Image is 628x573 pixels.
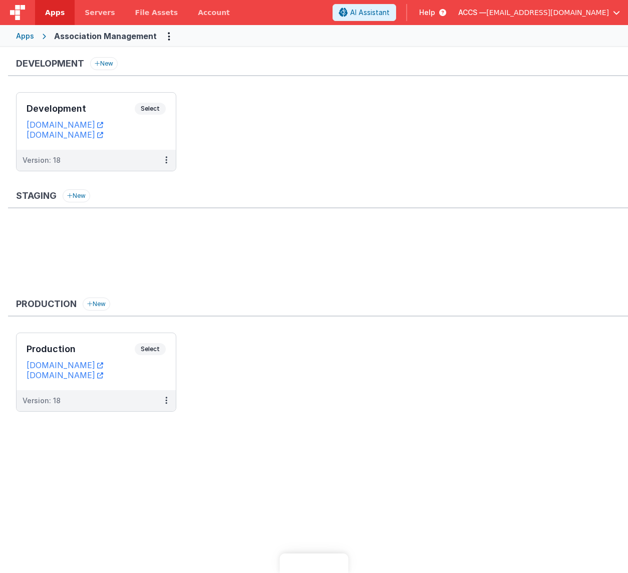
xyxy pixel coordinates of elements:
[135,8,178,18] span: File Assets
[333,4,396,21] button: AI Assistant
[135,103,166,115] span: Select
[16,299,77,309] h3: Production
[16,59,84,69] h3: Development
[458,8,620,18] button: ACCS — [EMAIL_ADDRESS][DOMAIN_NAME]
[27,104,135,114] h3: Development
[85,8,115,18] span: Servers
[27,130,103,140] a: [DOMAIN_NAME]
[63,189,90,202] button: New
[54,30,157,42] div: Association Management
[161,28,177,44] button: Options
[23,155,61,165] div: Version: 18
[90,57,118,70] button: New
[83,298,110,311] button: New
[16,191,57,201] h3: Staging
[45,8,65,18] span: Apps
[27,344,135,354] h3: Production
[27,360,103,370] a: [DOMAIN_NAME]
[16,31,34,41] div: Apps
[23,396,61,406] div: Version: 18
[458,8,486,18] span: ACCS —
[350,8,390,18] span: AI Assistant
[135,343,166,355] span: Select
[486,8,609,18] span: [EMAIL_ADDRESS][DOMAIN_NAME]
[27,370,103,380] a: [DOMAIN_NAME]
[419,8,435,18] span: Help
[27,120,103,130] a: [DOMAIN_NAME]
